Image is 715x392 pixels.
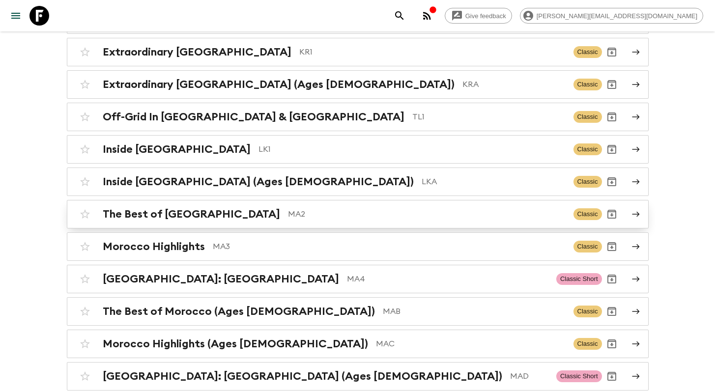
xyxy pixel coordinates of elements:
a: Extraordinary [GEOGRAPHIC_DATA] (Ages [DEMOGRAPHIC_DATA])KRAClassicArchive [67,70,649,99]
span: Give feedback [460,12,512,20]
button: Archive [602,204,622,224]
span: Classic [573,241,602,252]
button: Archive [602,366,622,386]
p: KRA [462,79,566,90]
a: Morocco HighlightsMA3ClassicArchive [67,232,649,261]
button: Archive [602,237,622,256]
a: Off-Grid In [GEOGRAPHIC_DATA] & [GEOGRAPHIC_DATA]TL1ClassicArchive [67,103,649,131]
h2: [GEOGRAPHIC_DATA]: [GEOGRAPHIC_DATA] (Ages [DEMOGRAPHIC_DATA]) [103,370,502,383]
span: Classic [573,338,602,350]
button: Archive [602,75,622,94]
span: Classic [573,79,602,90]
h2: Extraordinary [GEOGRAPHIC_DATA] [103,46,291,58]
button: Archive [602,302,622,321]
span: Classic [573,46,602,58]
button: search adventures [390,6,409,26]
p: MA3 [213,241,566,252]
h2: Inside [GEOGRAPHIC_DATA] (Ages [DEMOGRAPHIC_DATA]) [103,175,414,188]
button: Archive [602,269,622,289]
span: [PERSON_NAME][EMAIL_ADDRESS][DOMAIN_NAME] [531,12,703,20]
span: Classic [573,176,602,188]
button: Archive [602,172,622,192]
a: Extraordinary [GEOGRAPHIC_DATA]KR1ClassicArchive [67,38,649,66]
a: [GEOGRAPHIC_DATA]: [GEOGRAPHIC_DATA]MA4Classic ShortArchive [67,265,649,293]
span: Classic [573,208,602,220]
a: Inside [GEOGRAPHIC_DATA]LK1ClassicArchive [67,135,649,164]
h2: Morocco Highlights [103,240,205,253]
h2: Morocco Highlights (Ages [DEMOGRAPHIC_DATA]) [103,337,368,350]
button: Archive [602,42,622,62]
h2: Inside [GEOGRAPHIC_DATA] [103,143,251,156]
p: TL1 [412,111,566,123]
a: Morocco Highlights (Ages [DEMOGRAPHIC_DATA])MACClassicArchive [67,330,649,358]
span: Classic Short [556,370,602,382]
span: Classic Short [556,273,602,285]
p: LKA [422,176,566,188]
p: MA2 [288,208,566,220]
a: The Best of [GEOGRAPHIC_DATA]MA2ClassicArchive [67,200,649,228]
button: menu [6,6,26,26]
h2: Extraordinary [GEOGRAPHIC_DATA] (Ages [DEMOGRAPHIC_DATA]) [103,78,455,91]
span: Classic [573,143,602,155]
p: LK1 [258,143,566,155]
a: Give feedback [445,8,512,24]
p: MA4 [347,273,548,285]
h2: The Best of [GEOGRAPHIC_DATA] [103,208,280,221]
button: Archive [602,140,622,159]
p: KR1 [299,46,566,58]
p: MAC [376,338,566,350]
button: Archive [602,107,622,127]
p: MAB [383,306,566,317]
a: Inside [GEOGRAPHIC_DATA] (Ages [DEMOGRAPHIC_DATA])LKAClassicArchive [67,168,649,196]
div: [PERSON_NAME][EMAIL_ADDRESS][DOMAIN_NAME] [520,8,703,24]
span: Classic [573,111,602,123]
h2: The Best of Morocco (Ages [DEMOGRAPHIC_DATA]) [103,305,375,318]
h2: [GEOGRAPHIC_DATA]: [GEOGRAPHIC_DATA] [103,273,339,285]
h2: Off-Grid In [GEOGRAPHIC_DATA] & [GEOGRAPHIC_DATA] [103,111,404,123]
a: The Best of Morocco (Ages [DEMOGRAPHIC_DATA])MABClassicArchive [67,297,649,326]
a: [GEOGRAPHIC_DATA]: [GEOGRAPHIC_DATA] (Ages [DEMOGRAPHIC_DATA])MADClassic ShortArchive [67,362,649,391]
span: Classic [573,306,602,317]
button: Archive [602,334,622,354]
p: MAD [510,370,548,382]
